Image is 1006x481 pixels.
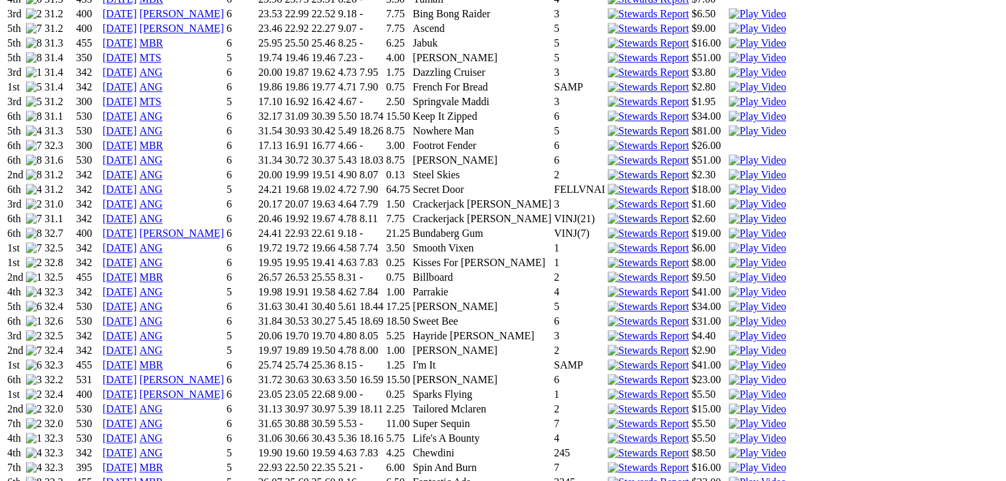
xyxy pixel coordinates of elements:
img: Stewards Report [608,125,689,137]
img: Stewards Report [608,374,689,386]
img: 8 [26,52,42,64]
td: 1st [7,80,24,94]
td: 15.50 [386,110,411,123]
img: Stewards Report [608,154,689,166]
td: 3rd [7,95,24,108]
img: Stewards Report [608,462,689,474]
td: 31.2 [44,22,74,35]
td: 6 [226,66,257,79]
a: MBR [140,271,164,283]
img: Stewards Report [608,403,689,415]
img: Stewards Report [608,23,689,35]
td: 31.1 [44,110,74,123]
td: - [359,37,384,50]
a: [DATE] [102,301,137,312]
td: 2.50 [386,95,411,108]
img: 2 [26,389,42,401]
td: French For Bread [412,80,552,94]
td: 4.67 [337,95,357,108]
img: 8 [26,110,42,122]
td: 22.92 [284,22,309,35]
td: 400 [76,22,101,35]
img: Stewards Report [608,184,689,196]
img: Play Video [729,169,786,181]
img: Play Video [729,67,786,79]
img: 2 [26,198,42,210]
img: 6 [26,359,42,371]
a: ANG [140,125,163,136]
td: 6 [226,80,257,94]
img: Play Video [729,52,786,64]
a: View replay [729,286,786,297]
img: 7 [26,242,42,254]
td: 19.62 [311,66,336,79]
td: Ascend [412,22,552,35]
td: - [359,95,384,108]
img: 4 [26,125,42,137]
td: $16.00 [691,37,727,50]
img: Stewards Report [608,198,689,210]
img: Stewards Report [608,52,689,64]
a: View replay [729,374,786,385]
img: Stewards Report [608,81,689,93]
img: 7 [26,345,42,357]
a: [DATE] [102,403,137,414]
td: 0.75 [386,80,411,94]
img: Stewards Report [608,418,689,430]
img: Play Video [729,271,786,283]
img: Play Video [729,286,786,298]
img: Stewards Report [608,96,689,108]
a: View replay [729,169,786,180]
a: [DATE] [102,110,137,122]
img: Play Video [729,242,786,254]
img: 8 [26,154,42,166]
td: 22.52 [311,7,336,21]
td: 31.09 [284,110,309,123]
td: 455 [76,37,101,50]
a: View replay [729,81,786,92]
a: View replay [729,37,786,49]
img: Play Video [729,81,786,93]
a: [DATE] [102,345,137,356]
img: Play Video [729,389,786,401]
img: Stewards Report [608,228,689,240]
img: 2 [26,403,42,415]
td: 5 [553,51,606,65]
a: ANG [140,330,163,341]
a: [DATE] [102,81,137,92]
td: 5th [7,51,24,65]
td: 19.46 [311,51,336,65]
td: 5 [553,22,606,35]
td: Springvale Maddi [412,95,552,108]
td: 25.95 [257,37,283,50]
img: Play Video [729,228,786,240]
img: Play Video [729,359,786,371]
img: Stewards Report [608,359,689,371]
img: Play Video [729,213,786,225]
a: [DATE] [102,96,137,107]
a: [DATE] [102,140,137,151]
td: 9.07 [337,22,357,35]
a: View replay [729,330,786,341]
a: View replay [729,198,786,210]
a: [PERSON_NAME] [140,8,224,19]
img: Play Video [729,403,786,415]
a: [DATE] [102,315,137,327]
a: ANG [140,403,163,414]
a: [DATE] [102,8,137,19]
a: [DATE] [102,198,137,210]
td: 1.75 [386,66,411,79]
td: 5th [7,22,24,35]
img: 7 [26,213,42,225]
img: Stewards Report [608,8,689,20]
a: ANG [140,432,163,444]
img: 8 [26,169,42,181]
td: [PERSON_NAME] [412,51,552,65]
td: 31.54 [257,124,283,138]
td: 30.39 [311,110,336,123]
a: [DATE] [102,432,137,444]
img: Play Video [729,432,786,444]
a: View replay [729,125,786,136]
td: 19.86 [284,80,309,94]
img: Stewards Report [608,242,689,254]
